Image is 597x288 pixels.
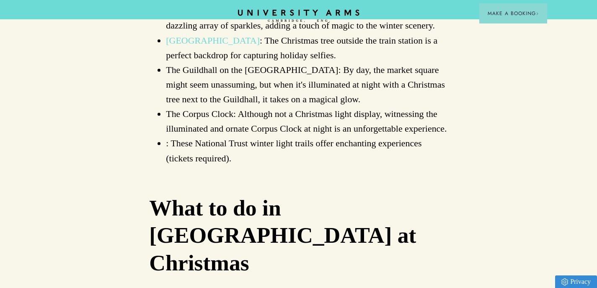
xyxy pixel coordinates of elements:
li: The Guildhall on the [GEOGRAPHIC_DATA]: By day, the market square might seem unassuming, but when... [166,62,448,106]
strong: What to do in [GEOGRAPHIC_DATA] at Christmas [149,195,416,275]
img: Privacy [561,278,568,285]
li: : The Christmas tree outside the train station is a perfect backdrop for capturing holiday selfies. [166,33,448,62]
li: The Corpus Clock: Although not a Christmas light display, witnessing the illuminated and ornate C... [166,106,448,136]
img: Arrow icon [536,12,539,15]
button: Make a BookingArrow icon [479,3,547,23]
a: Privacy [555,275,597,288]
span: Make a Booking [488,10,539,17]
a: [GEOGRAPHIC_DATA] [166,35,260,46]
li: : These National Trust winter light trails offer enchanting experiences (tickets required). [166,136,448,165]
a: Home [238,10,359,23]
